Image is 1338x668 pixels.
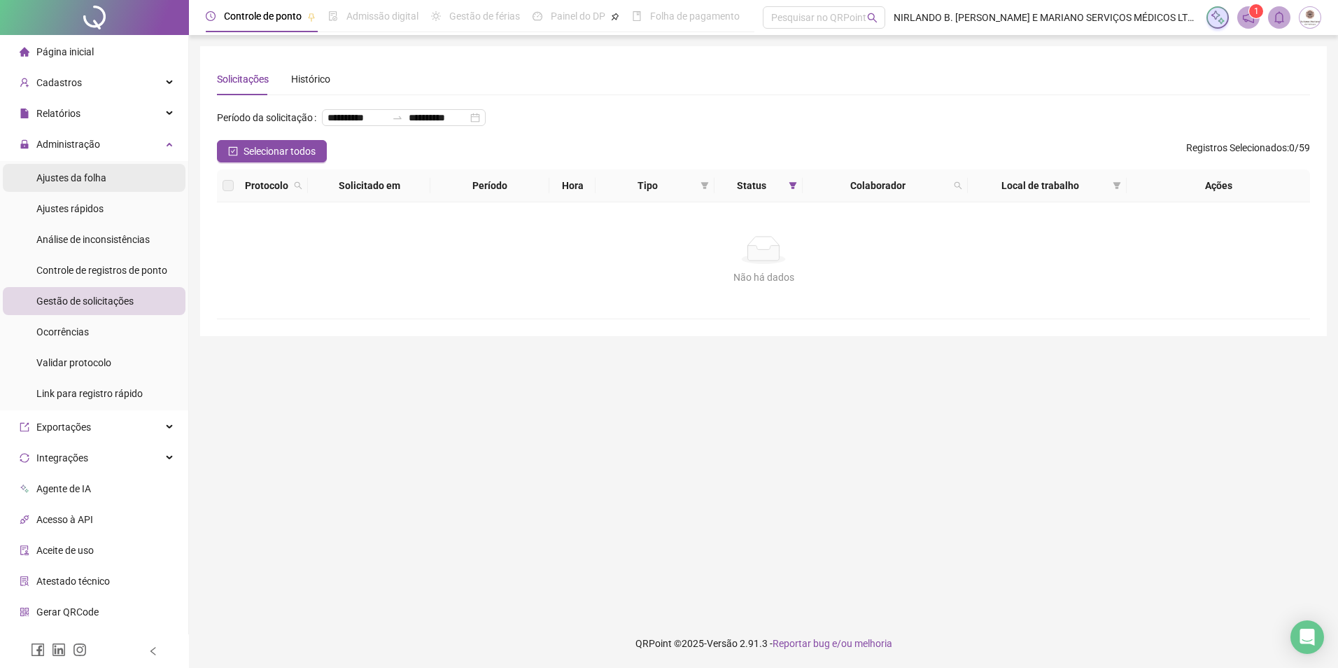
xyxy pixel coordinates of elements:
[36,234,150,245] span: Análise de inconsistências
[36,203,104,214] span: Ajustes rápidos
[36,422,91,433] span: Exportações
[20,515,29,524] span: api
[228,146,238,156] span: check-square
[20,109,29,118] span: file
[52,643,66,657] span: linkedin
[36,545,94,556] span: Aceite de uso
[148,646,158,656] span: left
[36,46,94,57] span: Página inicial
[206,11,216,21] span: clock-circle
[244,144,316,159] span: Selecionar todos
[951,175,965,196] span: search
[954,181,962,190] span: search
[1210,10,1225,25] img: sparkle-icon.fc2bf0ac1784a2077858766a79e2daf3.svg
[533,11,542,21] span: dashboard
[789,181,797,190] span: filter
[73,643,87,657] span: instagram
[20,47,29,57] span: home
[773,638,892,649] span: Reportar bug e/ou melhoria
[36,139,100,150] span: Administração
[291,175,305,196] span: search
[1186,140,1310,162] span: : 0 / 59
[1254,6,1259,16] span: 1
[1242,11,1255,24] span: notification
[36,326,89,338] span: Ocorrências
[36,606,99,618] span: Gerar QRCode
[1300,7,1321,28] img: 19775
[328,11,338,21] span: file-done
[31,643,45,657] span: facebook
[36,77,82,88] span: Cadastros
[307,13,316,21] span: pushpin
[973,178,1107,193] span: Local de trabalho
[1249,4,1263,18] sup: 1
[346,11,418,22] span: Admissão digital
[1290,620,1324,654] div: Open Intercom Messenger
[36,172,106,183] span: Ajustes da folha
[36,265,167,276] span: Controle de registros de ponto
[217,106,322,129] label: Período da solicitação
[20,422,29,432] span: export
[224,11,302,22] span: Controle de ponto
[294,181,302,190] span: search
[650,11,740,22] span: Folha de pagamento
[36,295,134,307] span: Gestão de solicitações
[36,357,111,368] span: Validar protocolo
[1132,178,1304,193] div: Ações
[808,178,949,193] span: Colaborador
[217,140,327,162] button: Selecionar todos
[20,576,29,586] span: solution
[894,10,1198,25] span: NIRLANDO B. [PERSON_NAME] E MARIANO SERVIÇOS MÉDICOS LTDA
[392,112,403,123] span: to
[720,178,783,193] span: Status
[392,112,403,123] span: swap-right
[36,514,93,525] span: Acesso à API
[20,78,29,88] span: user-add
[217,71,269,87] div: Solicitações
[632,11,642,21] span: book
[1113,181,1121,190] span: filter
[549,169,596,202] th: Hora
[700,181,709,190] span: filter
[786,175,800,196] span: filter
[234,270,1293,285] div: Não há dados
[36,452,88,464] span: Integrações
[867,13,878,23] span: search
[1110,175,1124,196] span: filter
[611,13,619,21] span: pushpin
[36,388,143,399] span: Link para registro rápido
[20,545,29,555] span: audit
[551,11,605,22] span: Painel do DP
[291,71,330,87] div: Histórico
[707,638,738,649] span: Versão
[20,139,29,149] span: lock
[449,11,520,22] span: Gestão de férias
[1186,142,1287,153] span: Registros Selecionados
[189,619,1338,668] footer: QRPoint © 2025 - 2.91.3 -
[601,178,694,193] span: Tipo
[245,178,288,193] span: Protocolo
[20,453,29,463] span: sync
[1273,11,1286,24] span: bell
[36,483,91,494] span: Agente de IA
[698,175,712,196] span: filter
[20,607,29,617] span: qrcode
[36,576,110,587] span: Atestado técnico
[430,169,549,202] th: Período
[431,11,441,21] span: sun
[308,169,430,202] th: Solicitado em
[36,108,80,119] span: Relatórios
